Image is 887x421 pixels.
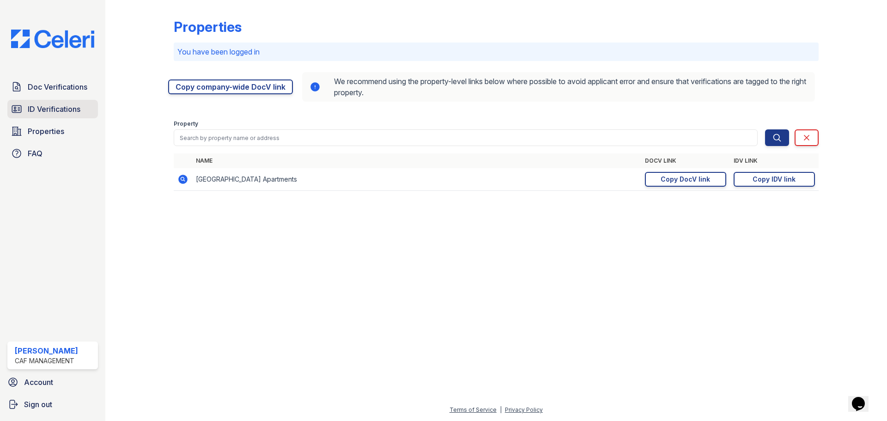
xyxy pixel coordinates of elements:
span: Account [24,377,53,388]
a: Copy company-wide DocV link [168,79,293,94]
div: Copy IDV link [753,175,796,184]
a: ID Verifications [7,100,98,118]
input: Search by property name or address [174,129,758,146]
span: Sign out [24,399,52,410]
a: Account [4,373,102,391]
div: We recommend using the property-level links below where possible to avoid applicant error and ens... [302,72,815,102]
th: DocV Link [641,153,730,168]
span: Properties [28,126,64,137]
a: FAQ [7,144,98,163]
span: ID Verifications [28,104,80,115]
iframe: chat widget [848,384,878,412]
a: Copy IDV link [734,172,815,187]
label: Property [174,120,198,128]
a: Terms of Service [450,406,497,413]
span: FAQ [28,148,43,159]
div: CAF Management [15,356,78,366]
a: Copy DocV link [645,172,726,187]
img: CE_Logo_Blue-a8612792a0a2168367f1c8372b55b34899dd931a85d93a1a3d3e32e68fde9ad4.png [4,30,102,48]
div: Properties [174,18,242,35]
div: | [500,406,502,413]
td: [GEOGRAPHIC_DATA] Apartments [192,168,641,191]
p: You have been logged in [177,46,815,57]
a: Privacy Policy [505,406,543,413]
div: [PERSON_NAME] [15,345,78,356]
a: Properties [7,122,98,140]
a: Sign out [4,395,102,414]
th: IDV Link [730,153,819,168]
div: Copy DocV link [661,175,710,184]
th: Name [192,153,641,168]
a: Doc Verifications [7,78,98,96]
span: Doc Verifications [28,81,87,92]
